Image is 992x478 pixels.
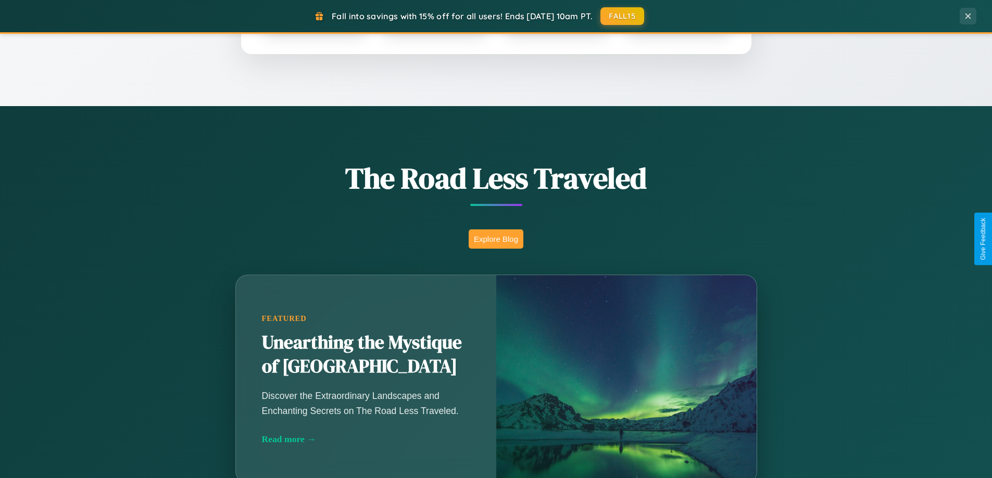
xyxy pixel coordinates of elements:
h1: The Road Less Traveled [184,158,809,198]
div: Read more → [262,434,470,445]
span: Fall into savings with 15% off for all users! Ends [DATE] 10am PT. [332,11,593,21]
p: Discover the Extraordinary Landscapes and Enchanting Secrets on The Road Less Traveled. [262,389,470,418]
button: FALL15 [600,7,644,25]
div: Give Feedback [980,218,987,260]
button: Explore Blog [469,229,523,249]
div: Featured [262,314,470,323]
h2: Unearthing the Mystique of [GEOGRAPHIC_DATA] [262,331,470,379]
